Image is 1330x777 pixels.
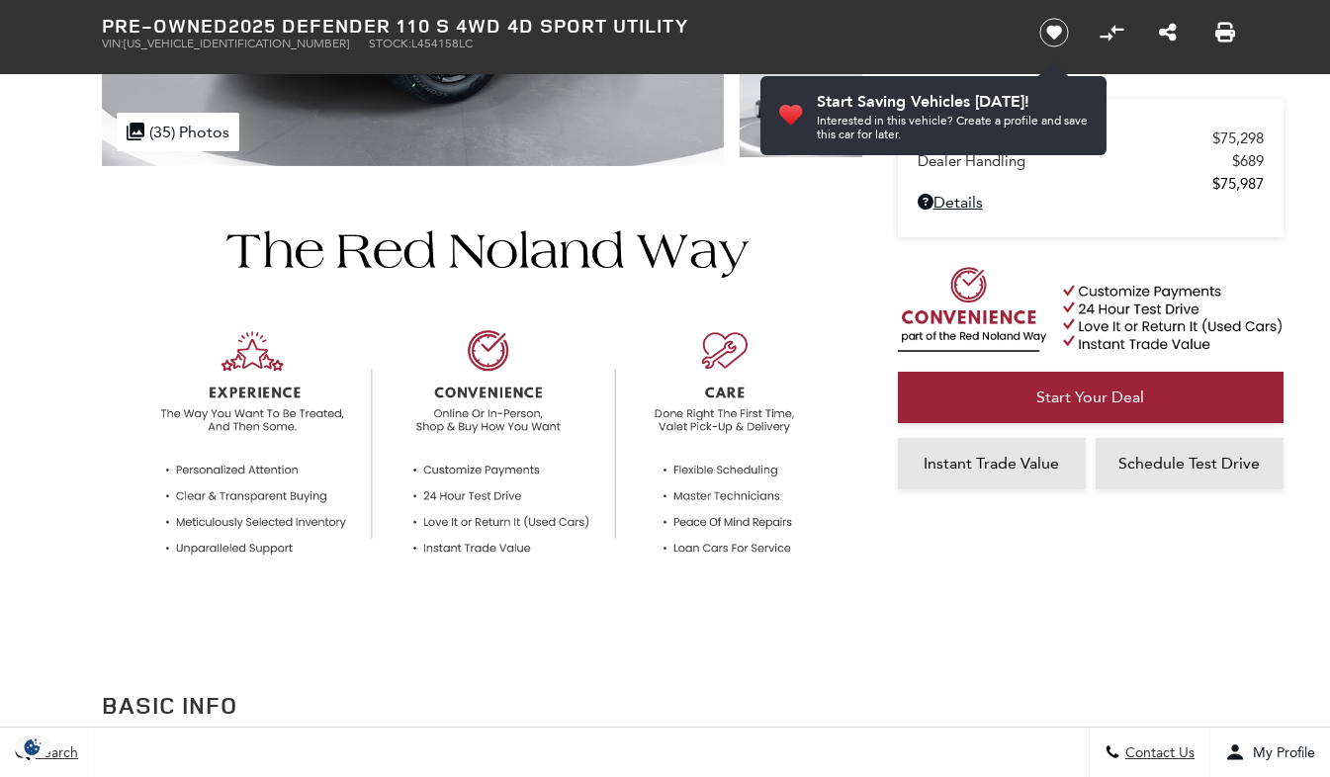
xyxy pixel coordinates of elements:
div: (35) Photos [117,113,239,151]
strong: Pre-Owned [102,12,228,39]
span: Start Your Deal [1036,388,1144,406]
span: Contact Us [1120,744,1195,761]
a: Instant Trade Value [898,438,1086,489]
img: Opt-Out Icon [10,736,55,757]
span: My Profile [1245,744,1315,761]
a: Start Your Deal [898,372,1284,423]
img: Used 2025 Fuji White Land Rover S image 4 [739,64,863,158]
a: Details [918,193,1264,212]
span: VIN: [102,37,124,50]
a: Share this Pre-Owned 2025 Defender 110 S 4WD 4D Sport Utility [1159,21,1177,44]
span: $75,987 [1212,175,1264,193]
span: $75,298 [1212,129,1264,147]
span: Stock: [369,37,411,50]
button: Open user profile menu [1210,728,1330,777]
span: Retailer Selling Price [918,129,1212,147]
a: $75,987 [918,175,1264,193]
span: Schedule Test Drive [1118,454,1260,473]
button: Save vehicle [1032,17,1076,48]
a: Print this Pre-Owned 2025 Defender 110 S 4WD 4D Sport Utility [1215,21,1235,44]
span: L454158LC [411,37,473,50]
a: Schedule Test Drive [1096,438,1284,489]
span: Dealer Handling [918,152,1232,170]
span: Instant Trade Value [924,454,1059,473]
a: Retailer Selling Price $75,298 [918,129,1264,147]
button: Compare vehicle [1097,18,1126,47]
h2: Basic Info [102,687,863,723]
h1: 2025 Defender 110 S 4WD 4D Sport Utility [102,15,1007,37]
a: Dealer Handling $689 [918,152,1264,170]
span: $689 [1232,152,1264,170]
section: Click to Open Cookie Consent Modal [10,736,55,757]
span: [US_VEHICLE_IDENTIFICATION_NUMBER] [124,37,349,50]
